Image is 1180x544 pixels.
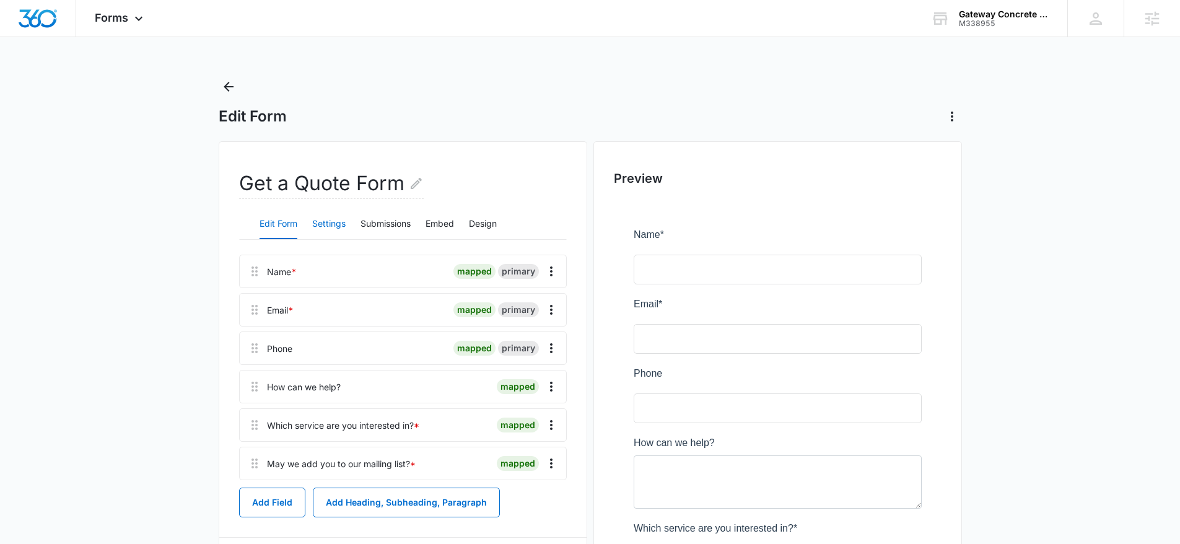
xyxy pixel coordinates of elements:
[12,373,77,388] label: Patio Coatings
[12,353,87,368] label: Basement Floors
[942,107,962,126] button: Actions
[541,415,561,435] button: Overflow Menu
[498,264,539,279] div: primary
[453,341,496,356] div: mapped
[541,300,561,320] button: Overflow Menu
[267,304,294,317] div: Email
[959,9,1049,19] div: account name
[497,379,539,394] div: mapped
[541,261,561,281] button: Overflow Menu
[267,419,419,432] div: Which service are you interested in?
[12,333,76,348] label: Garage Floors
[239,488,305,517] button: Add Field
[614,169,942,188] h2: Preview
[959,19,1049,28] div: account id
[313,488,500,517] button: Add Heading, Subheading, Paragraph
[497,456,539,471] div: mapped
[12,393,107,408] label: Commercial Coatings
[95,11,128,24] span: Forms
[541,454,561,473] button: Overflow Menu
[267,380,341,393] div: How can we help?
[409,169,424,198] button: Edit Form Name
[453,264,496,279] div: mapped
[239,169,424,199] h2: Get a Quote Form
[426,209,454,239] button: Embed
[267,265,297,278] div: Name
[497,418,539,432] div: mapped
[219,107,287,126] h1: Edit Form
[498,302,539,317] div: primary
[267,342,292,355] div: Phone
[453,302,496,317] div: mapped
[12,314,80,328] label: General Inquiry
[498,341,539,356] div: primary
[541,338,561,358] button: Overflow Menu
[219,77,238,97] button: Back
[469,209,497,239] button: Design
[8,499,39,509] span: Submit
[267,457,416,470] div: May we add you to our mailing list?
[260,209,297,239] button: Edit Form
[312,209,346,239] button: Settings
[541,377,561,397] button: Overflow Menu
[361,209,411,239] button: Submissions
